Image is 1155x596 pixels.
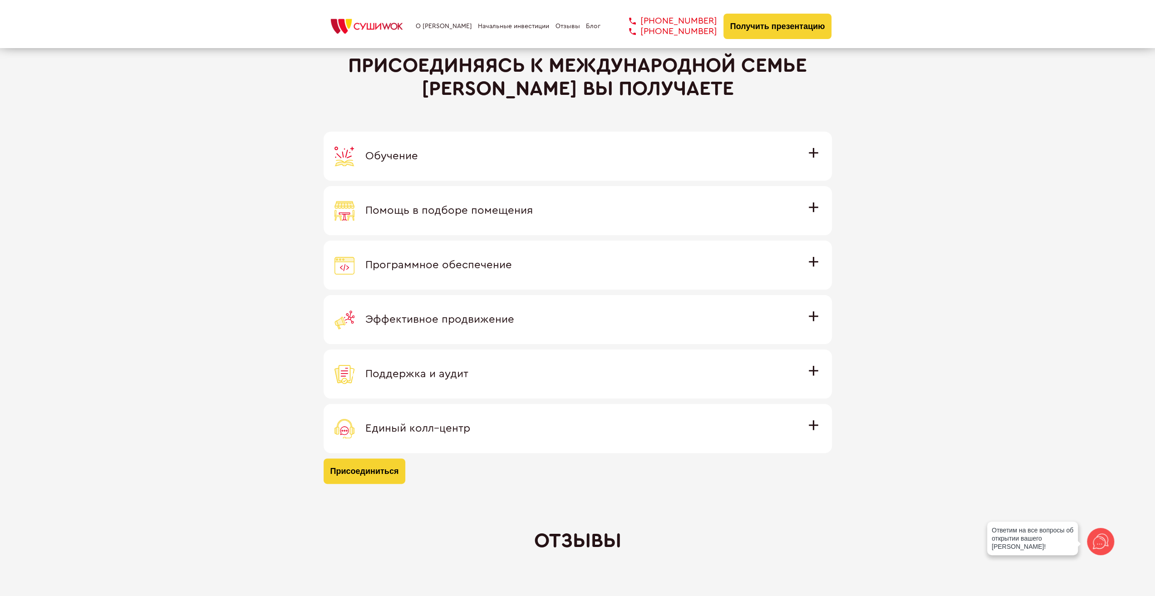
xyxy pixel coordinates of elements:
span: Помощь в подборе помещения [365,205,533,216]
a: [PHONE_NUMBER] [615,26,717,37]
a: Отзывы [555,23,580,30]
div: Ответим на все вопросы об открытии вашего [PERSON_NAME]! [987,522,1078,555]
a: [PHONE_NUMBER] [615,16,717,26]
img: СУШИWOK [324,16,410,36]
span: Эффективное продвижение [365,314,514,325]
span: Программное обеспечение [365,260,512,271]
span: Обучение [365,151,418,162]
a: О [PERSON_NAME] [416,23,472,30]
a: Блог [586,23,600,30]
span: Единый колл–центр [365,423,470,434]
span: Поддержка и аудит [365,369,468,379]
h2: Присоединяясь к международной семье [PERSON_NAME] вы получаете [324,54,832,100]
a: Начальные инвестиции [478,23,549,30]
button: Присоединиться [324,458,406,484]
button: Получить презентацию [723,14,832,39]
